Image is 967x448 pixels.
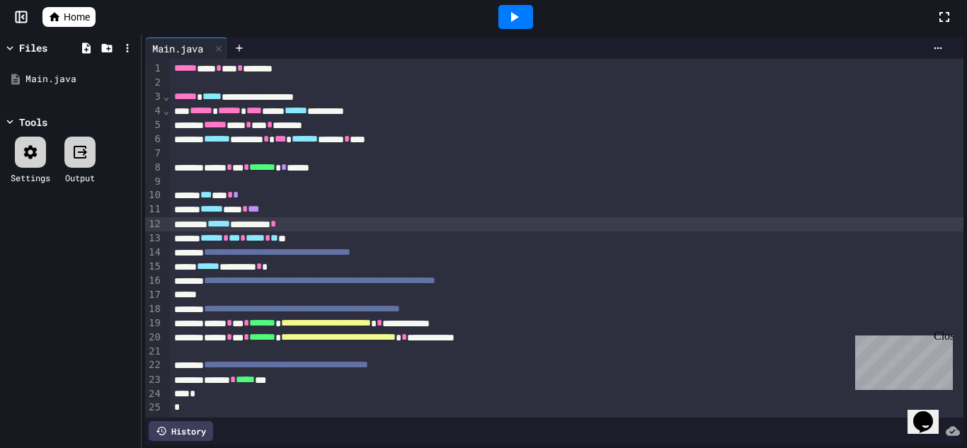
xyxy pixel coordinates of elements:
div: 13 [145,231,163,246]
div: Chat with us now!Close [6,6,98,90]
div: Files [19,40,47,55]
div: 17 [145,288,163,302]
div: 2 [145,76,163,90]
div: 19 [145,316,163,331]
div: 16 [145,274,163,288]
div: 20 [145,331,163,345]
div: Main.java [145,38,228,59]
div: 18 [145,302,163,316]
div: Output [65,171,95,184]
span: Fold line [163,105,170,116]
div: 22 [145,358,163,372]
div: 1 [145,62,163,76]
div: 11 [145,202,163,217]
div: 8 [145,161,163,175]
div: Settings [11,171,50,184]
div: Main.java [145,41,210,56]
span: Fold line [163,91,170,102]
div: 9 [145,175,163,189]
span: Home [64,10,90,24]
div: 7 [145,147,163,161]
div: 14 [145,246,163,260]
iframe: chat widget [849,330,953,390]
div: History [149,421,213,441]
div: 6 [145,132,163,147]
div: 10 [145,188,163,202]
iframe: chat widget [908,391,953,434]
div: 25 [145,401,163,415]
div: Main.java [25,72,136,86]
a: Home [42,7,96,27]
div: 15 [145,260,163,274]
div: 12 [145,217,163,231]
div: 3 [145,90,163,104]
div: 5 [145,118,163,132]
div: Tools [19,115,47,130]
div: 4 [145,104,163,118]
div: 21 [145,345,163,359]
div: 24 [145,387,163,401]
div: 23 [145,373,163,387]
